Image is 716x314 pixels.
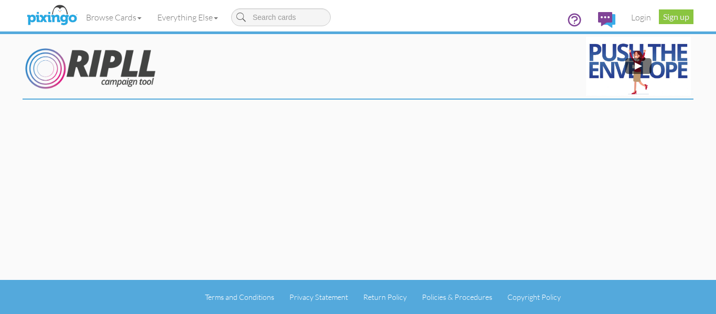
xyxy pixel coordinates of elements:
[659,9,693,24] a: Sign up
[715,313,716,314] iframe: Chat
[149,4,226,30] a: Everything Else
[24,3,80,29] img: pixingo logo
[78,4,149,30] a: Browse Cards
[205,293,274,301] a: Terms and Conditions
[586,37,691,96] img: maxresdefault.jpg
[231,8,331,26] input: Search cards
[25,48,156,90] img: Ripll_Logo.png
[507,293,561,301] a: Copyright Policy
[623,4,659,30] a: Login
[363,293,407,301] a: Return Policy
[422,293,492,301] a: Policies & Procedures
[598,12,615,28] img: comments.svg
[289,293,348,301] a: Privacy Statement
